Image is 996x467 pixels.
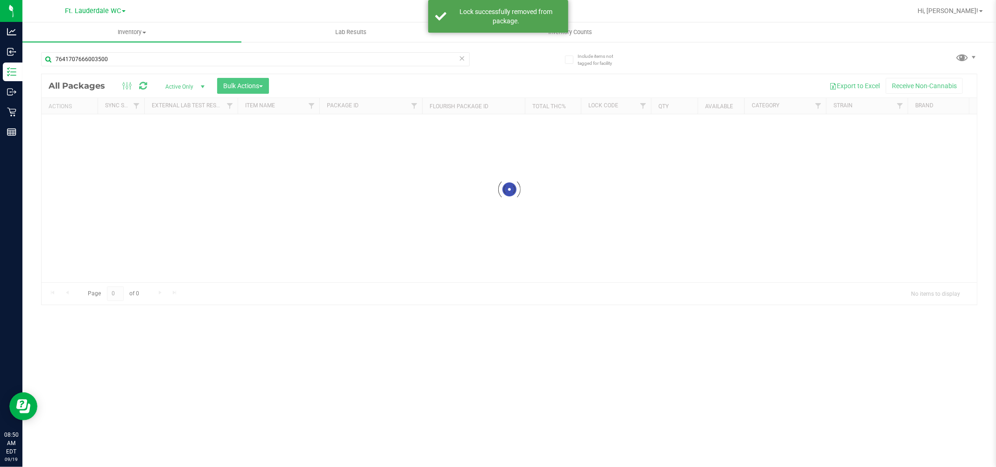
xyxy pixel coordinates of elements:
[452,7,561,26] div: Lock successfully removed from package.
[7,107,16,117] inline-svg: Retail
[4,456,18,463] p: 09/19
[241,22,460,42] a: Lab Results
[41,52,470,66] input: Search Package ID, Item Name, SKU, Lot or Part Number...
[459,52,466,64] span: Clear
[7,47,16,56] inline-svg: Inbound
[918,7,978,14] span: Hi, [PERSON_NAME]!
[578,53,624,67] span: Include items not tagged for facility
[9,392,37,420] iframe: Resource center
[7,127,16,137] inline-svg: Reports
[7,87,16,97] inline-svg: Outbound
[22,28,241,36] span: Inventory
[4,431,18,456] p: 08:50 AM EDT
[536,28,605,36] span: Inventory Counts
[65,7,121,15] span: Ft. Lauderdale WC
[7,67,16,77] inline-svg: Inventory
[323,28,379,36] span: Lab Results
[22,22,241,42] a: Inventory
[460,22,679,42] a: Inventory Counts
[7,27,16,36] inline-svg: Analytics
